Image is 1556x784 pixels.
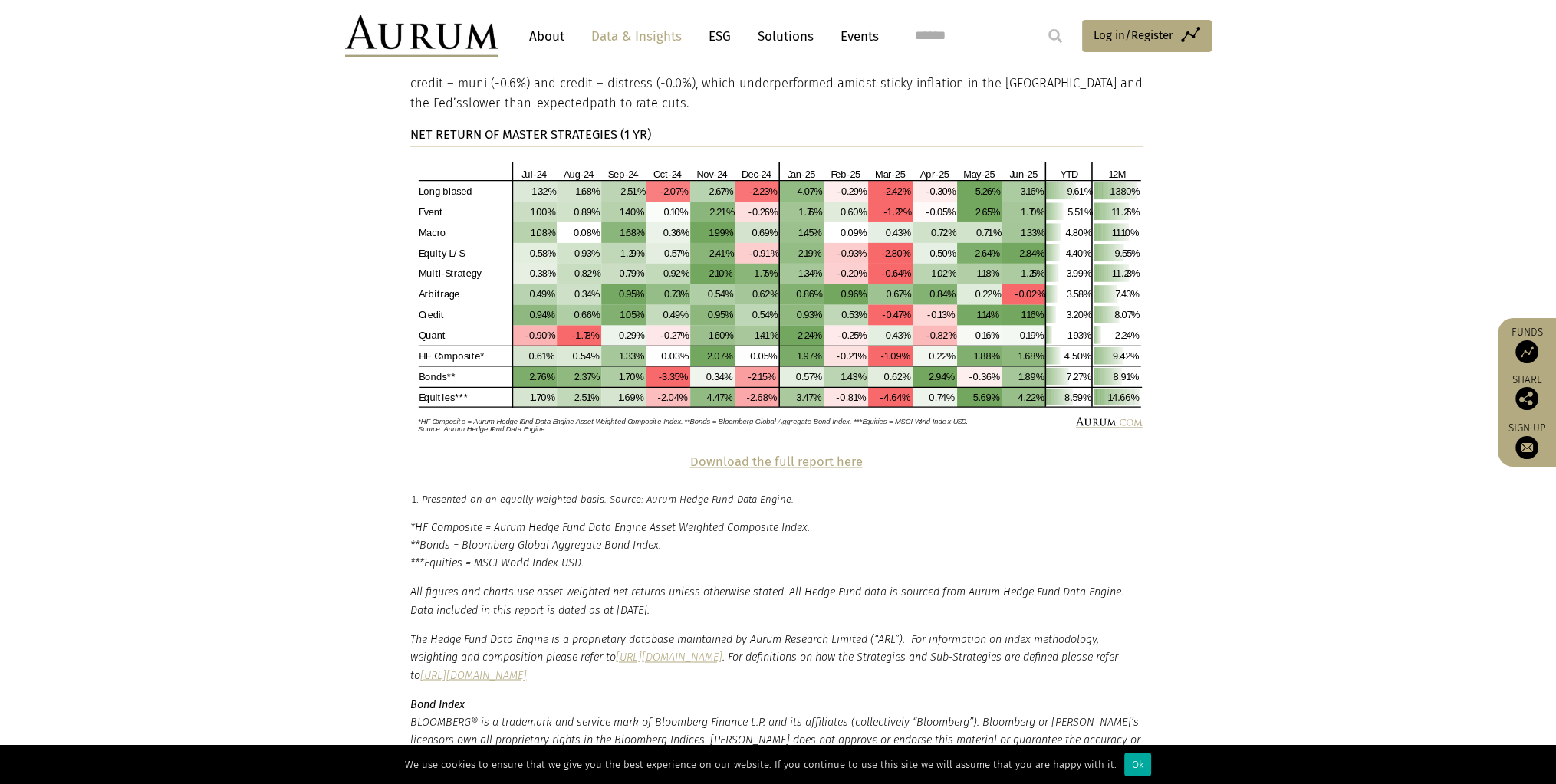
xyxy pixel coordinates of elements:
[616,651,722,664] a: [URL][DOMAIN_NAME]
[521,22,572,51] a: About
[701,22,739,51] a: ESG
[1124,753,1151,776] div: Ok
[1515,387,1538,410] img: Share this post
[833,22,879,51] a: Events
[410,715,1146,781] em: BLOOMBERG® is a trademark and service mark of Bloomberg Finance L.P. and its affiliates (collecti...
[584,22,689,51] a: Data & Insights
[1505,326,1548,363] a: Funds
[1505,375,1548,410] div: Share
[1515,436,1538,459] img: Sign up to our newsletter
[410,633,1118,681] em: The Hedge Fund Data Engine is a proprietary database maintained by Aurum Research Limited (“ARL”)...
[410,586,1123,616] em: All figures and charts use asset weighted net returns unless otherwise stated. All Hedge Fund dat...
[420,668,527,681] a: [URL][DOMAIN_NAME]
[462,96,590,110] span: slower-than-expected
[345,15,498,57] img: Aurum
[410,519,1146,572] p: *HF Composite = Aurum Hedge Fund Data Engine Asset Weighted Composite Index. **Bonds = Bloomberg ...
[410,697,465,710] strong: Bond Index
[750,22,821,51] a: Solutions
[1040,21,1071,51] input: Submit
[1515,340,1538,363] img: Access Funds
[410,127,651,142] strong: NET RETURN OF MASTER STRATEGIES (1 YR)
[690,454,863,469] a: Download the full report here
[1505,422,1548,459] a: Sign up
[1082,20,1212,52] a: Log in/Register
[1094,26,1173,44] span: Log in/Register
[422,494,794,505] em: Presented on an equally weighted basis. Source: Aurum Hedge Fund Data Engine.
[410,53,1143,113] p: The second worst performing master strategy was credit, up +3.2%. The third and fourth worst perf...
